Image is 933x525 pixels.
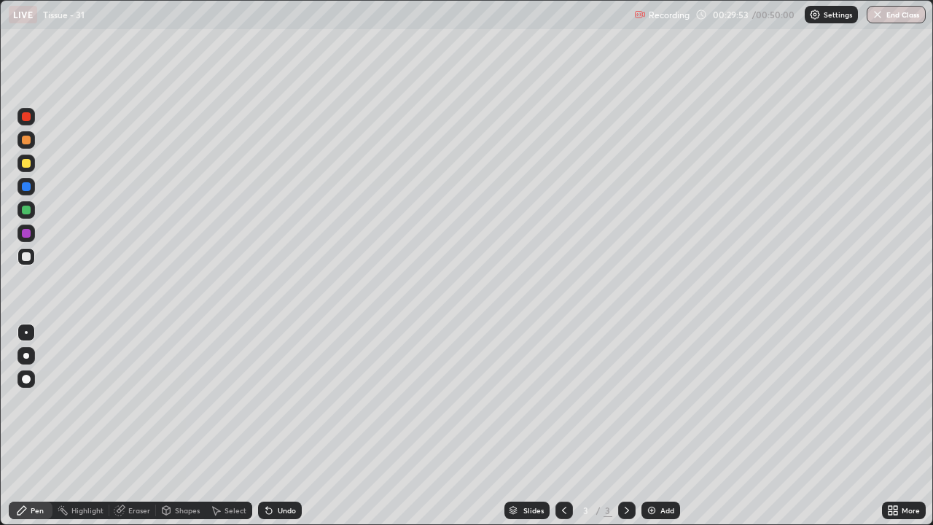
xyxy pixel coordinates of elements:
div: Add [660,507,674,514]
div: Slides [523,507,544,514]
div: Pen [31,507,44,514]
div: 3 [604,504,612,517]
div: Undo [278,507,296,514]
div: / [596,506,601,515]
p: Tissue - 31 [43,9,85,20]
button: End Class [867,6,926,23]
img: add-slide-button [646,505,657,516]
div: Shapes [175,507,200,514]
div: Select [225,507,246,514]
p: Settings [824,11,852,18]
div: More [902,507,920,514]
div: 3 [579,506,593,515]
p: LIVE [13,9,33,20]
p: Recording [649,9,690,20]
img: recording.375f2c34.svg [634,9,646,20]
img: class-settings-icons [809,9,821,20]
img: end-class-cross [872,9,883,20]
div: Eraser [128,507,150,514]
div: Highlight [71,507,104,514]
